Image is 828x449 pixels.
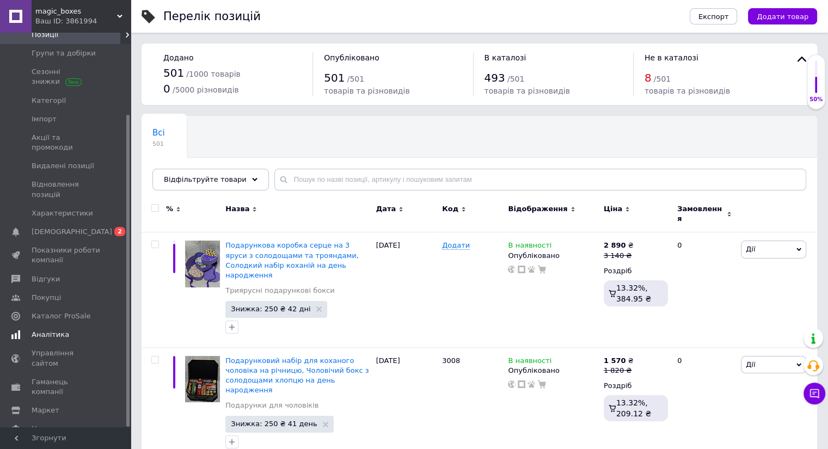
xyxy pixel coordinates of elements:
[231,420,317,427] span: Знижка: 250 ₴ 41 день
[671,232,738,347] div: 0
[807,96,825,103] div: 50%
[164,175,247,183] span: Відфільтруйте товари
[484,87,570,95] span: товарів та різновидів
[484,71,505,84] span: 493
[324,87,409,95] span: товарів та різновидів
[508,366,598,376] div: Опубліковано
[604,241,626,249] b: 2 890
[616,284,651,303] span: 13.32%, 384.95 ₴
[225,401,318,410] a: Подарунки для чоловіків
[163,82,170,95] span: 0
[746,360,755,368] span: Дії
[231,305,310,312] span: Знижка: 250 ₴ 42 дні
[225,286,334,296] a: Триярусні подарункові бокси
[654,75,671,83] span: / 501
[757,13,808,21] span: Додати товар
[645,87,730,95] span: товарів та різновидів
[442,204,458,214] span: Код
[166,204,173,214] span: %
[484,53,526,62] span: В каталозі
[32,48,96,58] span: Групи та добірки
[32,348,101,368] span: Управління сайтом
[677,204,724,224] span: Замовлення
[442,356,460,365] span: 3008
[185,356,220,403] img: Подарочный набор для любимого мужа на годовщину, Мужской бокс со сладостями парню на день рождения
[225,204,249,214] span: Назва
[604,266,668,276] div: Роздріб
[35,7,117,16] span: magic_boxes
[32,96,66,106] span: Категорії
[507,75,524,83] span: / 501
[32,180,101,199] span: Відновлення позицій
[376,204,396,214] span: Дата
[508,204,567,214] span: Відображення
[604,381,668,391] div: Роздріб
[804,383,825,404] button: Чат з покупцем
[324,71,345,84] span: 501
[508,251,598,261] div: Опубліковано
[163,11,261,22] div: Перелік позицій
[32,67,101,87] span: Сезонні знижки
[698,13,729,21] span: Експорт
[32,330,69,340] span: Аналітика
[748,8,817,24] button: Додати товар
[173,85,239,94] span: / 5000 різновидів
[274,169,806,190] input: Пошук по назві позиції, артикулу і пошуковим запитам
[32,274,60,284] span: Відгуки
[163,53,193,62] span: Додано
[347,75,364,83] span: / 501
[604,356,634,366] div: ₴
[152,140,165,148] span: 501
[114,227,125,236] span: 2
[32,133,101,152] span: Акції та промокоди
[32,424,87,434] span: Налаштування
[32,293,61,303] span: Покупці
[32,405,59,415] span: Маркет
[32,208,93,218] span: Характеристики
[32,311,90,321] span: Каталог ProSale
[442,241,470,250] span: Додати
[32,114,57,124] span: Імпорт
[186,70,240,78] span: / 1000 товарів
[645,71,652,84] span: 8
[604,251,634,261] div: 3 140 ₴
[32,161,94,171] span: Видалені позиції
[604,366,634,376] div: 1 820 ₴
[32,245,101,265] span: Показники роботи компанії
[163,66,184,79] span: 501
[604,241,634,250] div: ₴
[616,398,651,418] span: 13.32%, 209.12 ₴
[32,377,101,397] span: Гаманець компанії
[32,30,58,40] span: Позиції
[690,8,738,24] button: Експорт
[35,16,131,26] div: Ваш ID: 3861994
[185,241,220,287] img: Подарочная коробка сердце на 3 яруса со сладостями и розами, Сладкий набор любимой на день рождения
[508,356,551,368] span: В наявності
[373,232,439,347] div: [DATE]
[604,204,622,214] span: Ціна
[508,241,551,253] span: В наявності
[152,128,165,138] span: Всі
[324,53,379,62] span: Опубліковано
[604,356,626,365] b: 1 570
[32,227,112,237] span: [DEMOGRAPHIC_DATA]
[225,241,359,279] a: Подарункова коробка серце на 3 яруси з солодощами та трояндами, Солодкий набір коханій на день на...
[225,356,369,395] a: Подарунковий набір для коханого чоловіка на річницю, Чоловічий бокс з солодощами хлопцю на день н...
[645,53,698,62] span: Не в каталозі
[746,245,755,253] span: Дії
